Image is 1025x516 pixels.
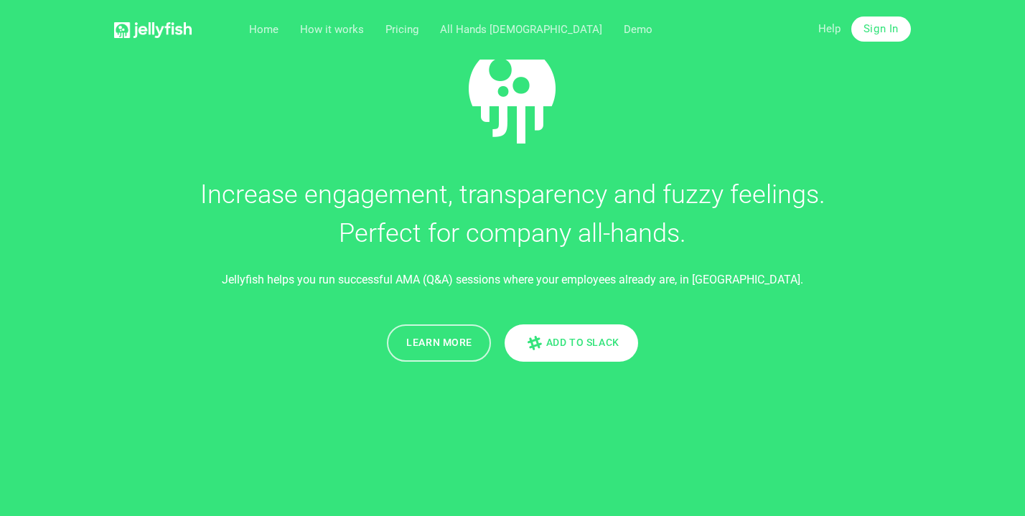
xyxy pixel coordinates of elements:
h1: Perfect for company all-hands. [154,217,871,250]
a: Add To Slack [505,324,638,362]
a: Help [808,18,851,39]
img: logo [114,22,192,38]
a: How it works [289,19,375,40]
img: 32px-blank.png [406,332,406,355]
img: logo [458,34,567,144]
h4: Jellyfish helps you run successful AMA (Q&A) sessions where your employees already are, in [GEOGR... [194,271,831,289]
a: Home [238,19,289,40]
a: All Hands [DEMOGRAPHIC_DATA] [429,19,613,40]
a: Pricing [375,19,429,40]
a: Demo [613,19,663,40]
a: Learn More [387,324,491,362]
img: slack-logo-green-white.png [523,332,546,355]
h1: Increase engagement, transparency and fuzzy feelings. [154,178,871,211]
a: Sign In [851,17,911,42]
